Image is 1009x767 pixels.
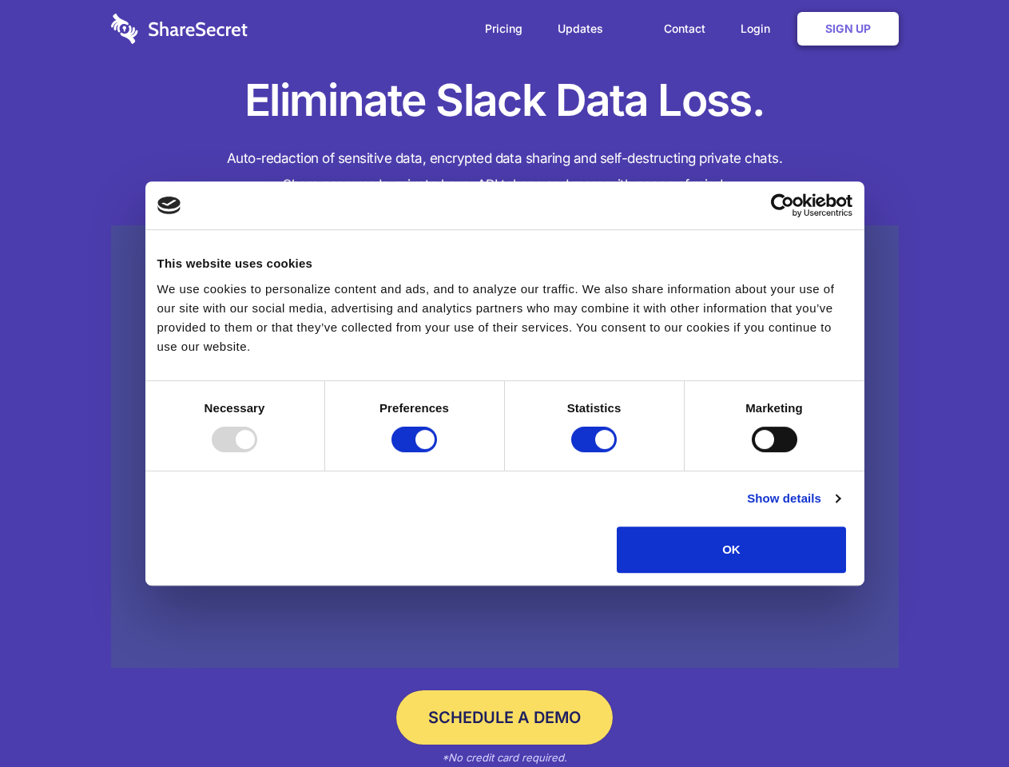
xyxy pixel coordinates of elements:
a: Login [725,4,794,54]
div: We use cookies to personalize content and ads, and to analyze our traffic. We also share informat... [157,280,852,356]
a: Wistia video thumbnail [111,225,899,669]
strong: Necessary [205,401,265,415]
strong: Preferences [379,401,449,415]
img: logo-wordmark-white-trans-d4663122ce5f474addd5e946df7df03e33cb6a1c49d2221995e7729f52c070b2.svg [111,14,248,44]
h1: Eliminate Slack Data Loss. [111,72,899,129]
a: Sign Up [797,12,899,46]
h4: Auto-redaction of sensitive data, encrypted data sharing and self-destructing private chats. Shar... [111,145,899,198]
img: logo [157,197,181,214]
strong: Marketing [745,401,803,415]
em: *No credit card required. [442,751,567,764]
div: This website uses cookies [157,254,852,273]
a: Show details [747,489,840,508]
a: Usercentrics Cookiebot - opens in a new window [713,193,852,217]
a: Schedule a Demo [396,690,613,745]
a: Contact [648,4,721,54]
a: Pricing [469,4,538,54]
strong: Statistics [567,401,622,415]
button: OK [617,527,846,573]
